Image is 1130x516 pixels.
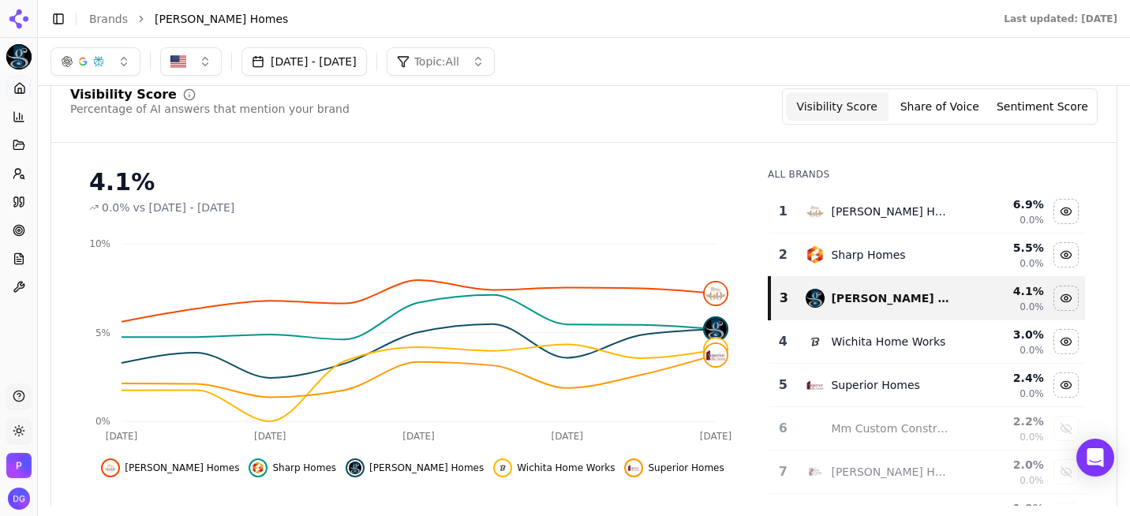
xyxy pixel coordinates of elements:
span: Superior Homes [648,462,724,474]
img: mm custom construction [806,419,825,438]
div: Mm Custom Construction [831,421,950,436]
img: Denise Gray [8,488,30,510]
div: Visibility Score [70,88,177,101]
span: Wichita Home Works [517,462,615,474]
span: Topic: All [414,54,459,69]
span: 0.0% [1020,301,1044,313]
tr: 5superior homesSuperior Homes2.4%0.0%Hide superior homes data [769,364,1085,407]
img: nies homes [806,202,825,221]
div: Sharp Homes [831,247,905,263]
img: superior homes [705,344,727,366]
button: Hide paul gray homes data [346,458,484,477]
div: [PERSON_NAME] Homes [831,290,950,306]
button: Current brand: Paul Gray Homes [6,44,32,69]
div: 3 [777,289,790,308]
button: Hide wichita home works data [1053,329,1079,354]
div: 3.0 % [963,327,1043,342]
img: paul gray homes [349,462,361,474]
span: vs [DATE] - [DATE] [133,200,235,215]
img: nies homes [705,282,727,305]
a: Brands [89,13,128,25]
img: Paul Gray Homes [6,44,32,69]
tspan: [DATE] [106,431,138,442]
img: sharp homes [252,462,264,474]
tr: 1nies homes[PERSON_NAME] Homes6.9%0.0%Hide nies homes data [769,190,1085,234]
span: 0.0% [1020,474,1044,487]
button: Hide nies homes data [101,458,239,477]
button: Show mm custom construction data [1053,416,1079,441]
img: paul gray homes [705,318,727,340]
div: 6 [776,419,790,438]
div: Wichita Home Works [831,334,945,350]
button: [DATE] - [DATE] [241,47,367,76]
span: Sharp Homes [272,462,336,474]
div: 5.5 % [963,240,1043,256]
div: 4.1 % [963,283,1043,299]
img: nies homes [104,462,117,474]
tspan: 0% [95,416,110,427]
span: 0.0% [102,200,130,215]
span: 0.0% [1020,387,1044,400]
div: 6.9 % [963,196,1043,212]
button: Show bob cook homes data [1053,459,1079,484]
button: Hide superior homes data [1053,372,1079,398]
tspan: [DATE] [254,431,286,442]
tr: 7bob cook homes[PERSON_NAME] Homes2.0%0.0%Show bob cook homes data [769,451,1085,494]
tspan: 10% [89,238,110,249]
div: [PERSON_NAME] Homes [831,464,950,480]
div: 4.1% [89,168,736,196]
tspan: [DATE] [551,431,583,442]
button: Open user button [8,488,30,510]
button: Hide sharp homes data [1053,242,1079,267]
span: 0.0% [1020,257,1044,270]
img: bob cook homes [806,462,825,481]
span: [PERSON_NAME] Homes [125,462,239,474]
tspan: [DATE] [700,431,732,442]
div: 2.4 % [963,370,1043,386]
button: Sentiment Score [991,92,1094,121]
img: Paul Gray Homes [6,453,32,478]
tr: 4wichita home worksWichita Home Works3.0%0.0%Hide wichita home works data [769,320,1085,364]
img: wichita home works [705,338,727,361]
tspan: 5% [95,327,110,338]
div: 5 [776,376,790,394]
div: Percentage of AI answers that mention your brand [70,101,350,117]
img: superior homes [806,376,825,394]
tr: 6mm custom constructionMm Custom Construction2.2%0.0%Show mm custom construction data [769,407,1085,451]
button: Hide superior homes data [624,458,724,477]
div: 1 [776,202,790,221]
tspan: [DATE] [402,431,435,442]
span: [PERSON_NAME] Homes [369,462,484,474]
button: Hide sharp homes data [249,458,336,477]
button: Hide nies homes data [1053,199,1079,224]
span: 0.0% [1020,344,1044,357]
div: [PERSON_NAME] Homes [831,204,950,219]
tr: 3paul gray homes[PERSON_NAME] Homes4.1%0.0%Hide paul gray homes data [769,277,1085,320]
button: Share of Voice [889,92,991,121]
nav: breadcrumb [89,11,972,27]
div: Superior Homes [831,377,919,393]
div: Last updated: [DATE] [1004,13,1117,25]
div: 2.2 % [963,413,1043,429]
div: 4 [776,332,790,351]
button: Hide wichita home works data [493,458,615,477]
img: paul gray homes [806,289,825,308]
div: 7 [776,462,790,481]
div: Open Intercom Messenger [1076,439,1114,477]
button: Hide paul gray homes data [1053,286,1079,311]
img: United States [170,54,186,69]
div: 1.9 % [963,500,1043,516]
span: [PERSON_NAME] Homes [155,11,288,27]
img: wichita home works [806,332,825,351]
tr: 2sharp homesSharp Homes5.5%0.0%Hide sharp homes data [769,234,1085,277]
span: 0.0% [1020,214,1044,226]
div: All Brands [768,168,1085,181]
div: 2 [776,245,790,264]
button: Visibility Score [786,92,889,121]
div: 2.0 % [963,457,1043,473]
img: superior homes [627,462,640,474]
span: 0.0% [1020,431,1044,443]
img: sharp homes [806,245,825,264]
button: Open organization switcher [6,453,32,478]
img: wichita home works [496,462,509,474]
